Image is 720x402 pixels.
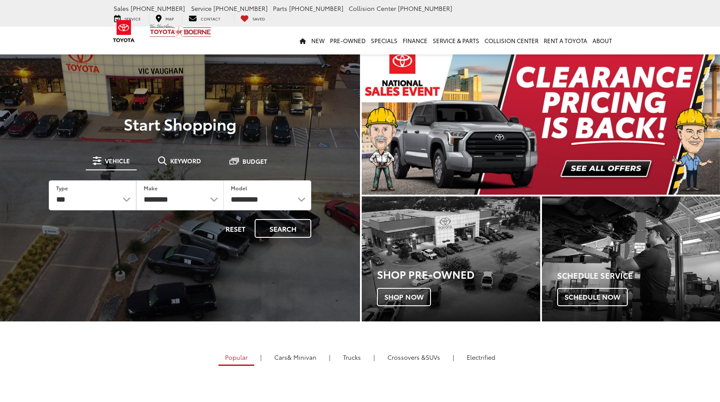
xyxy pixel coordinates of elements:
[170,158,201,164] span: Keyword
[590,27,615,54] a: About
[165,16,174,21] span: Map
[362,61,415,177] button: Click to view previous picture.
[362,44,720,195] img: Clearance Pricing Is Back
[430,27,482,54] a: Service & Parts: Opens in a new tab
[666,61,720,177] button: Click to view next picture.
[482,27,541,54] a: Collision Center
[377,268,540,280] h3: Shop Pre-Owned
[398,4,452,13] span: [PHONE_NUMBER]
[377,288,431,306] span: Shop Now
[381,350,447,365] a: SUVs
[541,27,590,54] a: Rent a Toyota
[287,353,316,361] span: & Minivan
[258,353,264,361] li: |
[108,14,147,23] a: Service
[114,4,129,13] span: Sales
[234,14,272,23] a: My Saved Vehicles
[368,27,400,54] a: Specials
[231,184,247,192] label: Model
[451,353,456,361] li: |
[218,219,253,238] button: Reset
[460,350,502,365] a: Electrified
[37,115,323,132] p: Start Shopping
[349,4,396,13] span: Collision Center
[327,27,368,54] a: Pre-Owned
[56,184,68,192] label: Type
[362,196,540,321] a: Shop Pre-Owned Shop Now
[219,350,254,366] a: Popular
[327,353,333,361] li: |
[213,4,268,13] span: [PHONE_NUMBER]
[309,27,327,54] a: New
[362,44,720,195] div: carousel slide number 1 of 2
[336,350,367,365] a: Trucks
[124,16,141,21] span: Service
[191,4,212,13] span: Service
[149,14,180,23] a: Map
[362,196,540,321] div: Toyota
[252,16,265,21] span: Saved
[131,4,185,13] span: [PHONE_NUMBER]
[144,184,158,192] label: Make
[108,17,140,45] img: Toyota
[289,4,343,13] span: [PHONE_NUMBER]
[105,158,130,164] span: Vehicle
[273,4,287,13] span: Parts
[201,16,220,21] span: Contact
[400,27,430,54] a: Finance
[371,353,377,361] li: |
[242,158,267,164] span: Budget
[268,350,323,365] a: Cars
[387,353,426,361] span: Crossovers &
[297,27,309,54] a: Home
[182,14,227,23] a: Contact
[557,288,628,306] span: Schedule Now
[362,44,720,195] section: Carousel section with vehicle pictures - may contain disclaimers.
[255,219,311,238] button: Search
[149,24,212,39] img: Vic Vaughan Toyota of Boerne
